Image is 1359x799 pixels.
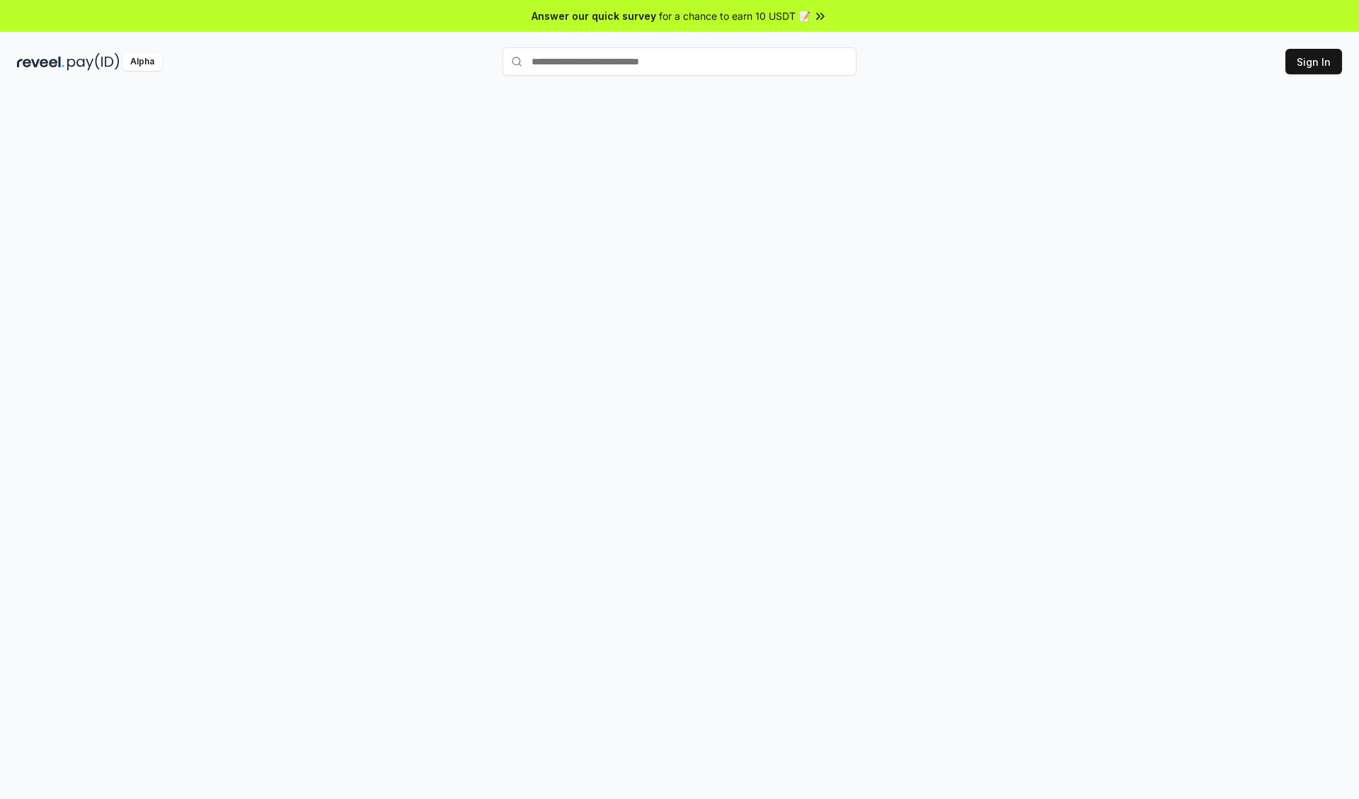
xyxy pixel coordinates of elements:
div: Alpha [122,53,162,71]
span: Answer our quick survey [532,8,656,23]
img: reveel_dark [17,53,64,71]
button: Sign In [1285,49,1342,74]
img: pay_id [67,53,120,71]
span: for a chance to earn 10 USDT 📝 [659,8,810,23]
